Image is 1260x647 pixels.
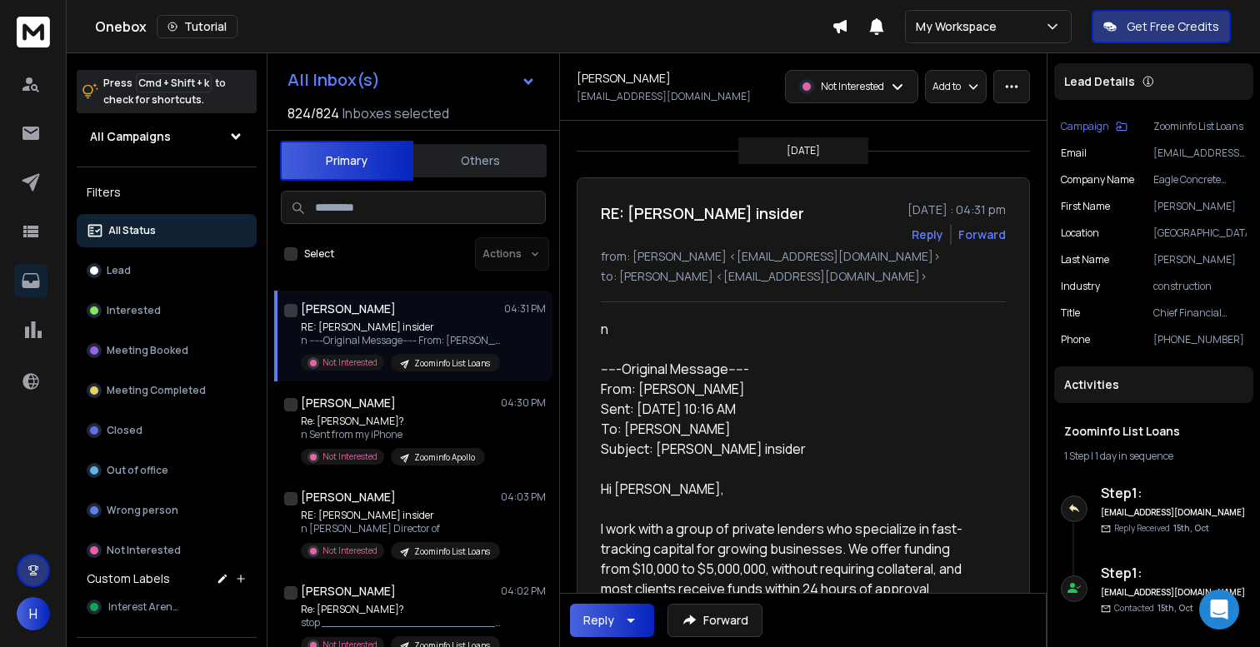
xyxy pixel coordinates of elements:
[301,334,501,347] p: n -----Original Message----- From: [PERSON_NAME]
[107,344,188,357] p: Meeting Booked
[1054,366,1253,403] div: Activities
[342,103,449,123] h3: Inboxes selected
[107,264,131,277] p: Lead
[108,600,179,614] span: Interest Arena
[1101,506,1247,519] h6: [EMAIL_ADDRESS][DOMAIN_NAME]
[77,590,257,624] button: Interest Arena
[821,80,884,93] p: Not Interested
[77,374,257,407] button: Meeting Completed
[1061,147,1087,160] p: Email
[1064,449,1089,463] span: 1 Step
[1153,120,1247,133] p: Zoominfo List Loans
[601,268,1006,285] p: to: [PERSON_NAME] <[EMAIL_ADDRESS][DOMAIN_NAME]>
[322,450,377,463] p: Not Interested
[570,604,654,637] button: Reply
[107,544,181,557] p: Not Interested
[1101,586,1247,599] h6: [EMAIL_ADDRESS][DOMAIN_NAME]
[787,144,820,157] p: [DATE]
[413,142,547,179] button: Others
[301,603,501,616] p: Re: [PERSON_NAME]?
[1157,602,1193,614] span: 15th, Oct
[1101,483,1247,503] h6: Step 1 :
[301,583,396,600] h1: [PERSON_NAME]
[287,72,380,88] h1: All Inbox(s)
[157,15,237,38] button: Tutorial
[1153,173,1247,187] p: Eagle Concrete Construction
[1061,173,1134,187] p: Company Name
[301,301,396,317] h1: [PERSON_NAME]
[601,202,804,225] h1: RE: [PERSON_NAME] insider
[107,424,142,437] p: Closed
[90,128,171,145] h1: All Campaigns
[87,570,170,587] h3: Custom Labels
[958,226,1006,243] div: Forward
[414,451,475,464] p: Zoominfo Apollo
[577,70,671,87] h1: [PERSON_NAME]
[1064,423,1243,440] h1: Zoominfo List Loans
[77,214,257,247] button: All Status
[77,334,257,367] button: Meeting Booked
[77,120,257,153] button: All Campaigns
[1061,333,1090,346] p: Phone
[1199,590,1239,630] div: Open Intercom Messenger
[108,224,156,237] p: All Status
[77,494,257,527] button: Wrong person
[577,90,751,103] p: [EMAIL_ADDRESS][DOMAIN_NAME]
[301,428,485,441] p: n Sent from my iPhone
[1064,450,1243,463] div: |
[414,545,490,558] p: Zoominfo List Loans
[301,395,396,411] h1: [PERSON_NAME]
[1173,522,1209,534] span: 15th, Oct
[322,545,377,557] p: Not Interested
[932,80,961,93] p: Add to
[304,247,334,261] label: Select
[504,302,546,316] p: 04:31 PM
[501,585,546,598] p: 04:02 PM
[1153,253,1247,266] p: [PERSON_NAME]
[907,202,1006,218] p: [DATE] : 04:31 pm
[583,612,614,629] div: Reply
[301,415,485,428] p: Re: [PERSON_NAME]?
[301,522,500,535] p: n [PERSON_NAME] Director of
[17,597,50,630] button: H
[1153,200,1247,213] p: [PERSON_NAME]
[1061,306,1080,320] p: title
[77,414,257,447] button: Closed
[1061,226,1099,240] p: location
[1153,333,1247,346] p: [PHONE_NUMBER]
[1061,280,1100,293] p: industry
[916,18,1003,35] p: My Workspace
[1061,120,1109,133] p: Campaign
[136,73,212,92] span: Cmd + Shift + k
[1061,200,1110,213] p: First Name
[1101,563,1247,583] h6: Step 1 :
[1153,306,1247,320] p: Chief Financial Officer
[95,15,832,38] div: Onebox
[601,248,1006,265] p: from: [PERSON_NAME] <[EMAIL_ADDRESS][DOMAIN_NAME]>
[107,304,161,317] p: Interested
[501,396,546,410] p: 04:30 PM
[1064,73,1135,90] p: Lead Details
[1095,449,1173,463] span: 1 day in sequence
[1114,522,1209,535] p: Reply Received
[1061,253,1109,266] p: Last Name
[107,384,206,397] p: Meeting Completed
[77,294,257,327] button: Interested
[1092,10,1231,43] button: Get Free Credits
[322,356,377,369] p: Not Interested
[107,464,168,477] p: Out of office
[77,181,257,204] h3: Filters
[1114,602,1193,615] p: Contacted
[77,534,257,567] button: Not Interested
[77,454,257,487] button: Out of office
[77,254,257,287] button: Lead
[1127,18,1219,35] p: Get Free Credits
[1153,280,1247,293] p: construction
[414,357,490,370] p: Zoominfo List Loans
[103,75,226,108] p: Press to check for shortcuts.
[301,616,501,630] p: stop ________________________________ From: [PERSON_NAME]
[912,226,943,243] button: Reply
[287,103,339,123] span: 824 / 824
[301,321,501,334] p: RE: [PERSON_NAME] insider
